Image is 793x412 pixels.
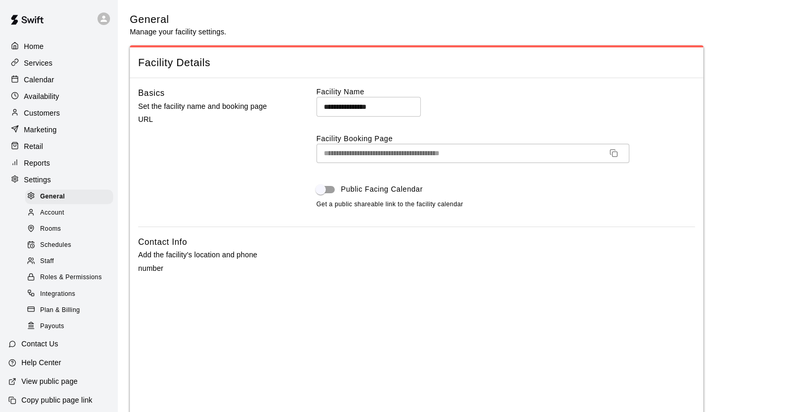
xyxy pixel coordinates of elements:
[8,72,109,88] a: Calendar
[24,108,60,118] p: Customers
[25,303,113,318] div: Plan & Billing
[605,145,622,161] button: Copy URL
[25,286,117,302] a: Integrations
[40,305,80,316] span: Plan & Billing
[25,222,113,236] div: Rooms
[25,287,113,302] div: Integrations
[8,39,109,54] a: Home
[130,27,226,37] p: Manage your facility settings.
[40,208,64,218] span: Account
[25,254,117,270] a: Staff
[40,289,76,299] span: Integrations
[316,133,695,144] label: Facility Booking Page
[25,270,117,286] a: Roles & Permissions
[8,139,109,154] a: Retail
[25,238,113,253] div: Schedules
[25,254,113,269] div: Staff
[25,206,113,220] div: Account
[40,272,102,283] span: Roles & Permissions
[24,41,44,52] p: Home
[8,55,109,71] a: Services
[40,224,61,234] span: Rooms
[24,141,43,152] p: Retail
[130,13,226,27] h5: General
[316,86,695,97] label: Facility Name
[25,189,117,205] a: General
[25,190,113,204] div: General
[8,105,109,121] a: Customers
[40,321,64,332] span: Payouts
[8,89,109,104] a: Availability
[25,205,117,221] a: Account
[25,319,113,334] div: Payouts
[138,56,695,70] span: Facility Details
[25,238,117,254] a: Schedules
[24,58,53,68] p: Services
[138,100,283,126] p: Set the facility name and booking page URL
[24,74,54,85] p: Calendar
[21,357,61,368] p: Help Center
[25,302,117,318] a: Plan & Billing
[40,240,71,251] span: Schedules
[25,221,117,238] a: Rooms
[40,192,65,202] span: General
[40,256,54,267] span: Staff
[21,395,92,405] p: Copy public page link
[21,376,78,386] p: View public page
[21,339,58,349] p: Contact Us
[25,318,117,334] a: Payouts
[24,91,59,102] p: Availability
[25,270,113,285] div: Roles & Permissions
[138,248,283,274] p: Add the facility's location and phone number
[8,155,109,171] a: Reports
[138,235,187,249] h6: Contact Info
[24,124,57,135] p: Marketing
[8,172,109,188] a: Settings
[8,122,109,138] a: Marketing
[341,184,423,195] span: Public Facing Calendar
[24,158,50,168] p: Reports
[24,174,51,185] p: Settings
[316,199,463,210] span: Get a public shareable link to the facility calendar
[138,86,165,100] h6: Basics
